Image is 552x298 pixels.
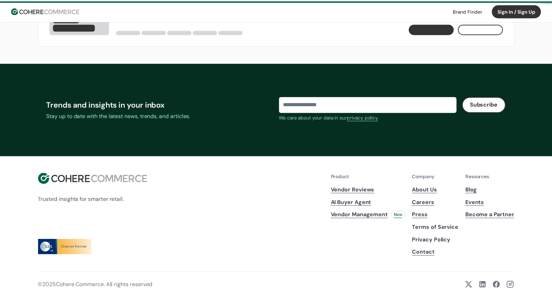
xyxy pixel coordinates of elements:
a: Press [416,211,463,219]
p: Terms of Service [416,224,463,232]
div: Trends and insights in your inbox [47,99,276,110]
a: AI Buyer Agent [334,198,409,207]
div: New [394,211,409,219]
a: Vendor ManagementNew [334,211,409,219]
span: We care about your data in our [282,114,350,121]
div: Stay up to date with the latest news, trends, and articles. [47,112,276,120]
p: Trusted insights for smarter retail. [38,195,148,204]
span: Vendor Management [334,211,392,219]
a: About Us [416,186,463,194]
span: . [382,114,383,121]
a: Become a Partner [470,211,519,219]
a: privacy policy [350,114,382,121]
a: Events [470,198,519,207]
button: Subscribe [466,96,510,112]
img: Cohere Logo [11,7,80,14]
a: Blog [470,186,519,194]
a: Contact [416,249,463,257]
img: Cohere Logo [38,173,148,184]
button: Sign In / Sign Up [496,4,546,17]
p: Privacy Policy [416,236,463,245]
p: Product [334,173,409,180]
p: © 2025 Cohere Commerce. All rights reserved [38,281,154,290]
a: Vendor Reviews [334,186,409,194]
p: Company [416,173,463,180]
a: Careers [416,198,463,207]
p: Resources [470,173,519,180]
